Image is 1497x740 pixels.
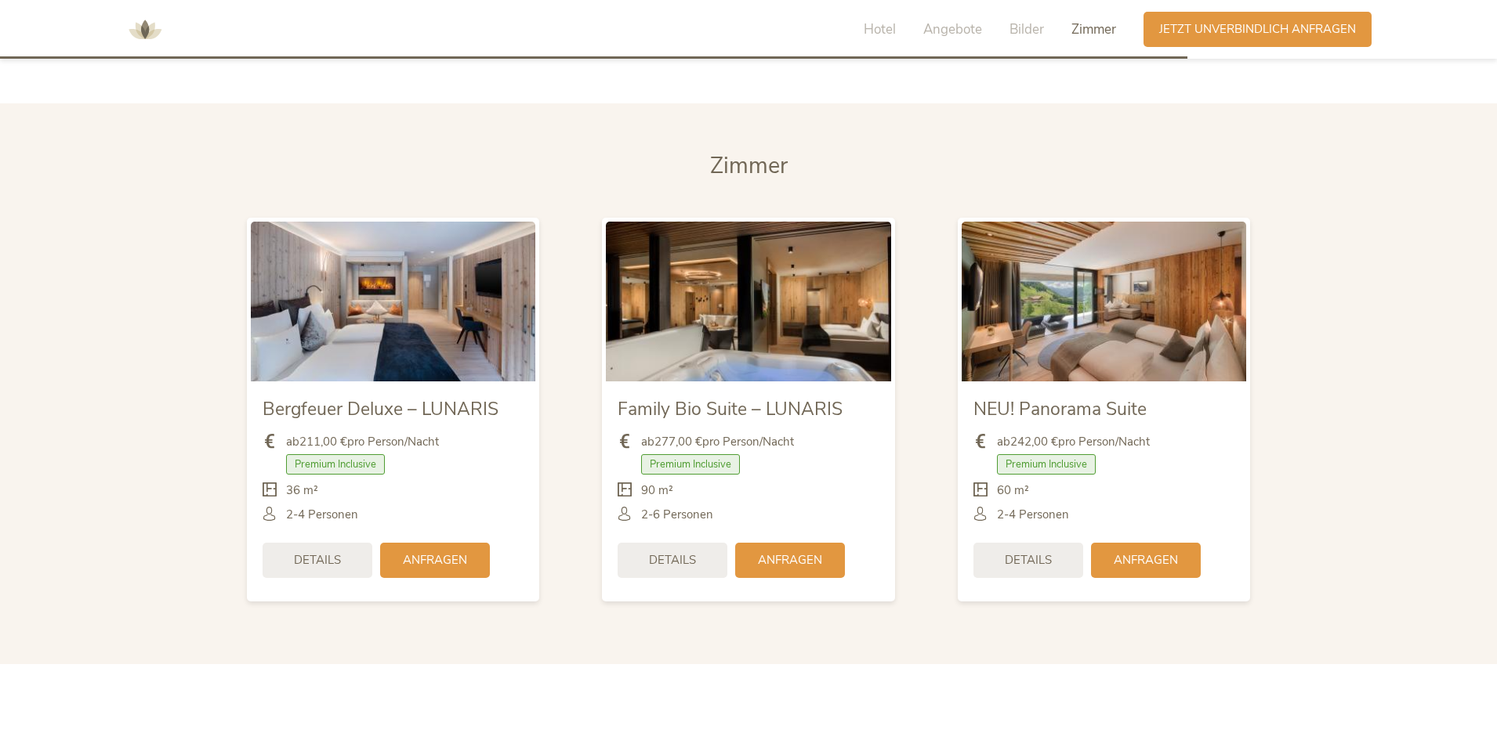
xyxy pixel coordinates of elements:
img: Family Bio Suite – LUNARIS [606,222,890,381]
span: Zimmer [710,150,788,181]
span: Anfragen [758,552,822,569]
span: Details [649,552,696,569]
img: NEU! Panorama Suite [962,222,1246,381]
span: Family Bio Suite – LUNARIS [618,397,843,421]
span: Bilder [1009,20,1044,38]
span: Anfragen [1114,552,1178,569]
span: Premium Inclusive [286,454,385,475]
span: Jetzt unverbindlich anfragen [1159,21,1356,38]
span: Anfragen [403,552,467,569]
span: Details [1005,552,1052,569]
span: Premium Inclusive [641,454,740,475]
img: Bergfeuer Deluxe – LUNARIS [251,222,535,381]
b: 242,00 € [1010,434,1058,449]
span: 36 m² [286,482,318,499]
span: NEU! Panorama Suite [973,397,1147,421]
span: ab pro Person/Nacht [286,434,439,450]
span: 90 m² [641,482,673,499]
span: 60 m² [997,482,1029,499]
a: AMONTI & LUNARIS Wellnessresort [121,23,169,34]
span: 2-4 Personen [997,507,1069,523]
span: 2-4 Personen [286,507,358,523]
img: AMONTI & LUNARIS Wellnessresort [121,6,169,53]
span: 2-6 Personen [641,507,713,523]
span: Hotel [864,20,896,38]
span: ab pro Person/Nacht [641,434,794,450]
span: Angebote [923,20,982,38]
span: Zimmer [1071,20,1116,38]
b: 277,00 € [654,434,702,449]
span: Premium Inclusive [997,454,1096,475]
span: Details [294,552,341,569]
span: ab pro Person/Nacht [997,434,1150,450]
span: Bergfeuer Deluxe – LUNARIS [263,397,498,421]
b: 211,00 € [299,434,347,449]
